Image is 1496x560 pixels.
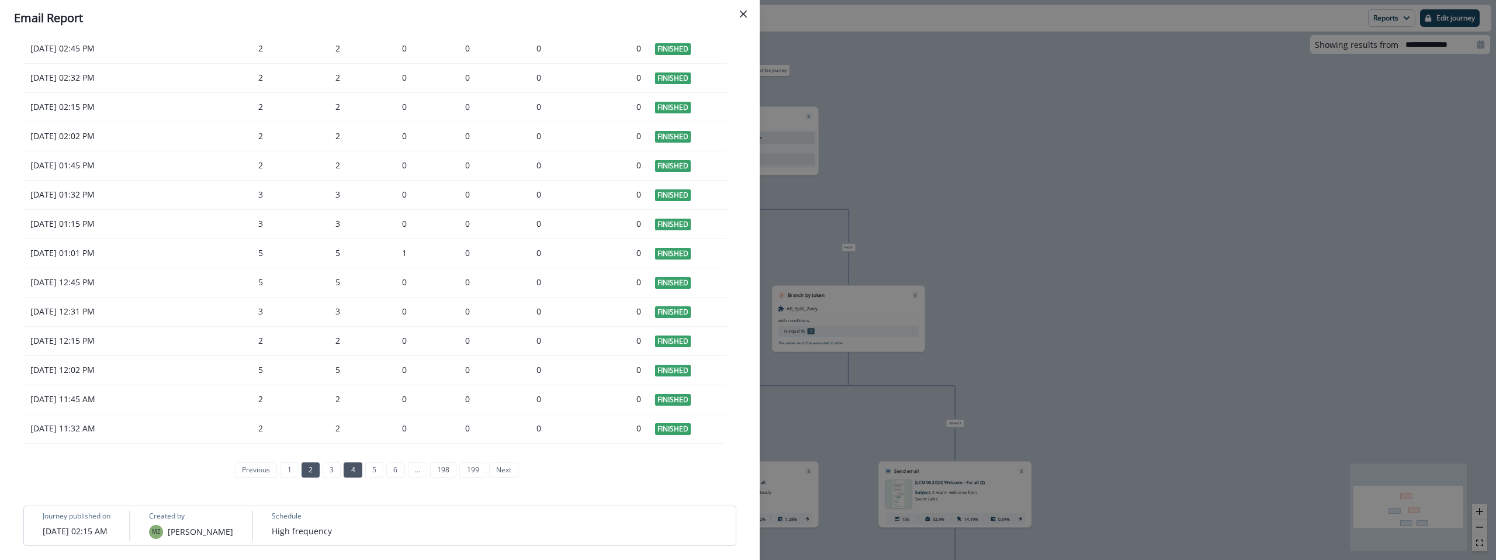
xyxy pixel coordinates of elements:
div: 0 [421,72,470,84]
div: 0 [354,393,406,405]
span: Finished [655,394,691,406]
div: 0 [484,306,541,317]
div: 0 [354,189,406,201]
div: 1 [354,247,406,259]
span: Finished [655,189,691,201]
div: 0 [484,72,541,84]
div: Email Report [14,9,746,27]
div: 3 [155,189,263,201]
p: [DATE] 01:15 PM [30,218,141,230]
a: Page 5 [365,462,383,478]
div: 0 [484,423,541,434]
span: Finished [655,423,691,435]
a: Page 4 [344,462,362,478]
div: 0 [354,43,406,54]
div: 5 [155,276,263,288]
button: Close [734,5,753,23]
div: 0 [555,43,641,54]
span: Finished [655,102,691,113]
div: 0 [484,218,541,230]
div: 0 [555,364,641,376]
span: Finished [655,248,691,260]
div: 0 [555,393,641,405]
div: 3 [155,306,263,317]
div: 0 [421,276,470,288]
a: Page 198 [430,462,456,478]
div: 3 [277,218,340,230]
div: 2 [155,335,263,347]
p: [DATE] 01:01 PM [30,247,141,259]
div: 2 [155,130,263,142]
div: 0 [555,72,641,84]
div: 0 [484,364,541,376]
div: 0 [421,101,470,113]
span: Finished [655,131,691,143]
a: Jump forward [408,462,427,478]
p: [DATE] 12:45 PM [30,276,141,288]
div: 2 [277,130,340,142]
div: 2 [155,101,263,113]
div: 0 [484,189,541,201]
a: Page 6 [386,462,404,478]
div: 5 [277,276,340,288]
div: 0 [354,101,406,113]
p: [DATE] 02:15 PM [30,101,141,113]
div: 5 [155,364,263,376]
div: 3 [277,306,340,317]
div: 0 [484,130,541,142]
p: [PERSON_NAME] [168,526,233,538]
a: Page 2 is your current page [302,462,320,478]
div: Michelle Zajac [152,529,160,535]
div: 2 [155,423,263,434]
div: 0 [421,306,470,317]
p: [DATE] 11:32 AM [30,423,141,434]
div: 0 [484,335,541,347]
div: 0 [555,101,641,113]
p: [DATE] 02:45 PM [30,43,141,54]
div: 0 [555,160,641,171]
span: Finished [655,365,691,376]
div: 0 [555,306,641,317]
div: 0 [421,335,470,347]
p: High frequency [272,525,332,537]
div: 0 [354,130,406,142]
div: 2 [155,393,263,405]
p: [DATE] 02:32 PM [30,72,141,84]
p: [DATE] 02:02 PM [30,130,141,142]
span: Finished [655,43,691,55]
div: 0 [421,393,470,405]
a: Page 3 [323,462,341,478]
p: [DATE] 02:15 AM [43,525,108,537]
div: 2 [155,160,263,171]
div: 2 [277,101,340,113]
div: 2 [277,160,340,171]
div: 0 [555,189,641,201]
div: 0 [421,423,470,434]
div: 5 [277,247,340,259]
div: 0 [421,43,470,54]
div: 2 [155,72,263,84]
div: 0 [421,218,470,230]
div: 0 [421,130,470,142]
a: Previous page [235,462,277,478]
div: 2 [277,43,340,54]
p: [DATE] 12:15 PM [30,335,141,347]
span: Finished [655,306,691,318]
div: 0 [421,247,470,259]
div: 0 [354,160,406,171]
a: Next page [489,462,518,478]
div: 0 [484,43,541,54]
div: 2 [277,393,340,405]
div: 3 [277,189,340,201]
div: 0 [354,306,406,317]
div: 0 [421,364,470,376]
div: 0 [555,423,641,434]
div: 0 [421,189,470,201]
ul: Pagination [232,462,518,478]
span: Finished [655,72,691,84]
p: [DATE] 12:31 PM [30,306,141,317]
div: 2 [277,335,340,347]
div: 3 [155,218,263,230]
p: [DATE] 01:32 PM [30,189,141,201]
div: 0 [555,218,641,230]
